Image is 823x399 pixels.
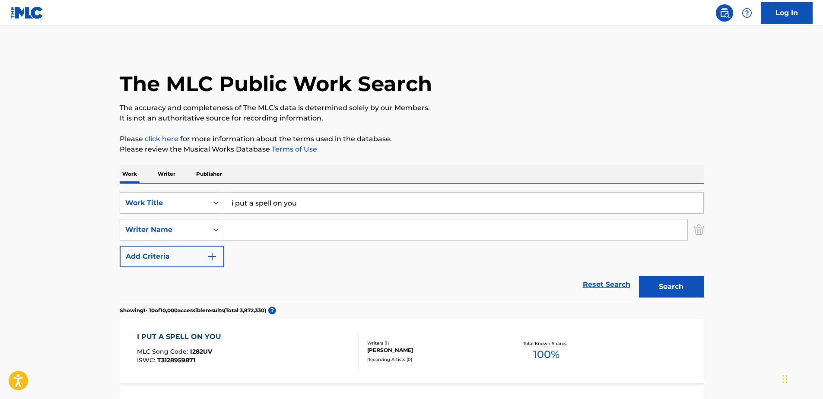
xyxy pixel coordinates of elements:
[120,144,704,155] p: Please review the Musical Works Database
[367,356,498,363] div: Recording Artists ( 0 )
[780,358,823,399] iframe: Chat Widget
[10,6,44,19] img: MLC Logo
[155,165,178,183] p: Writer
[137,356,157,364] span: ISWC :
[120,71,432,97] h1: The MLC Public Work Search
[120,246,224,267] button: Add Criteria
[533,347,559,362] span: 100 %
[120,192,704,302] form: Search Form
[738,4,756,22] div: Help
[194,165,225,183] p: Publisher
[157,356,195,364] span: T3128959871
[578,275,635,294] a: Reset Search
[716,4,733,22] a: Public Search
[268,307,276,314] span: ?
[367,346,498,354] div: [PERSON_NAME]
[742,8,752,18] img: help
[120,103,704,113] p: The accuracy and completeness of The MLC's data is determined solely by our Members.
[719,8,730,18] img: search
[190,348,212,355] span: I282UV
[145,135,178,143] a: click here
[367,340,498,346] div: Writers ( 1 )
[120,307,266,314] p: Showing 1 - 10 of 10,000 accessible results (Total 3,872,330 )
[120,165,140,183] p: Work
[761,2,813,24] a: Log In
[120,134,704,144] p: Please for more information about the terms used in the database.
[137,348,190,355] span: MLC Song Code :
[125,225,203,235] div: Writer Name
[120,319,704,383] a: I PUT A SPELL ON YOUMLC Song Code:I282UVISWC:T3128959871Writers (1)[PERSON_NAME]Recording Artists...
[694,219,704,241] img: Delete Criterion
[782,366,788,392] div: Drag
[125,198,203,208] div: Work Title
[207,251,217,262] img: 9d2ae6d4665cec9f34b9.svg
[523,340,569,347] p: Total Known Shares:
[639,276,704,298] button: Search
[120,113,704,123] p: It is not an authoritative source for recording information.
[137,332,226,342] div: I PUT A SPELL ON YOU
[270,145,317,153] a: Terms of Use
